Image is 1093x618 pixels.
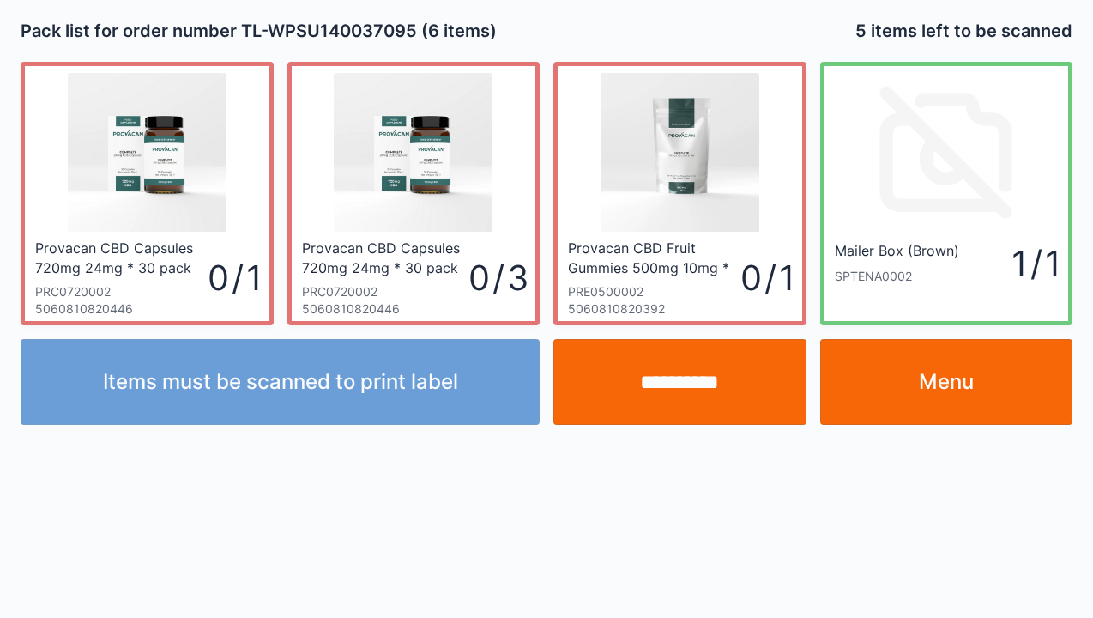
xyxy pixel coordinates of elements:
[568,300,740,318] div: 5060810820392
[468,253,525,302] div: 0 / 3
[21,62,274,325] a: Provacan CBD Capsules 720mg 24mg * 30 packPRC072000250608108204460 / 1
[835,268,963,285] div: SPTENA0002
[568,239,736,276] div: Provacan CBD Fruit Gummies 500mg 10mg * 50 pack
[302,283,469,300] div: PRC0720002
[820,62,1073,325] a: Mailer Box (Brown)SPTENA00021 / 1
[835,241,959,261] div: Mailer Box (Brown)
[208,253,259,302] div: 0 / 1
[568,283,740,300] div: PRE0500002
[302,300,469,318] div: 5060810820446
[21,19,540,43] h2: Pack list for order number TL-WPSU140037095 (6 items)
[35,283,208,300] div: PRC0720002
[601,73,759,232] img: provacan-complete-cbd-gummies-500mg-250g-front_3ffe7590-eb13-4fb1-8949-00322419b8e4.webp
[553,62,806,325] a: Provacan CBD Fruit Gummies 500mg 10mg * 50 packPRE050000250608108203920 / 1
[963,239,1059,288] div: 1 / 1
[302,239,465,276] div: Provacan CBD Capsules 720mg 24mg * 30 pack
[820,339,1073,425] a: Menu
[855,19,1072,43] h2: 5 items left to be scanned
[740,253,792,302] div: 0 / 1
[35,239,203,276] div: Provacan CBD Capsules 720mg 24mg * 30 pack
[35,300,208,318] div: 5060810820446
[68,73,226,232] img: provacan-complete-cbd-capsules-720mg-17g-front-2.webp
[287,62,540,325] a: Provacan CBD Capsules 720mg 24mg * 30 packPRC072000250608108204460 / 3
[334,73,492,232] img: provacan-complete-cbd-capsules-720mg-17g-front-2.webp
